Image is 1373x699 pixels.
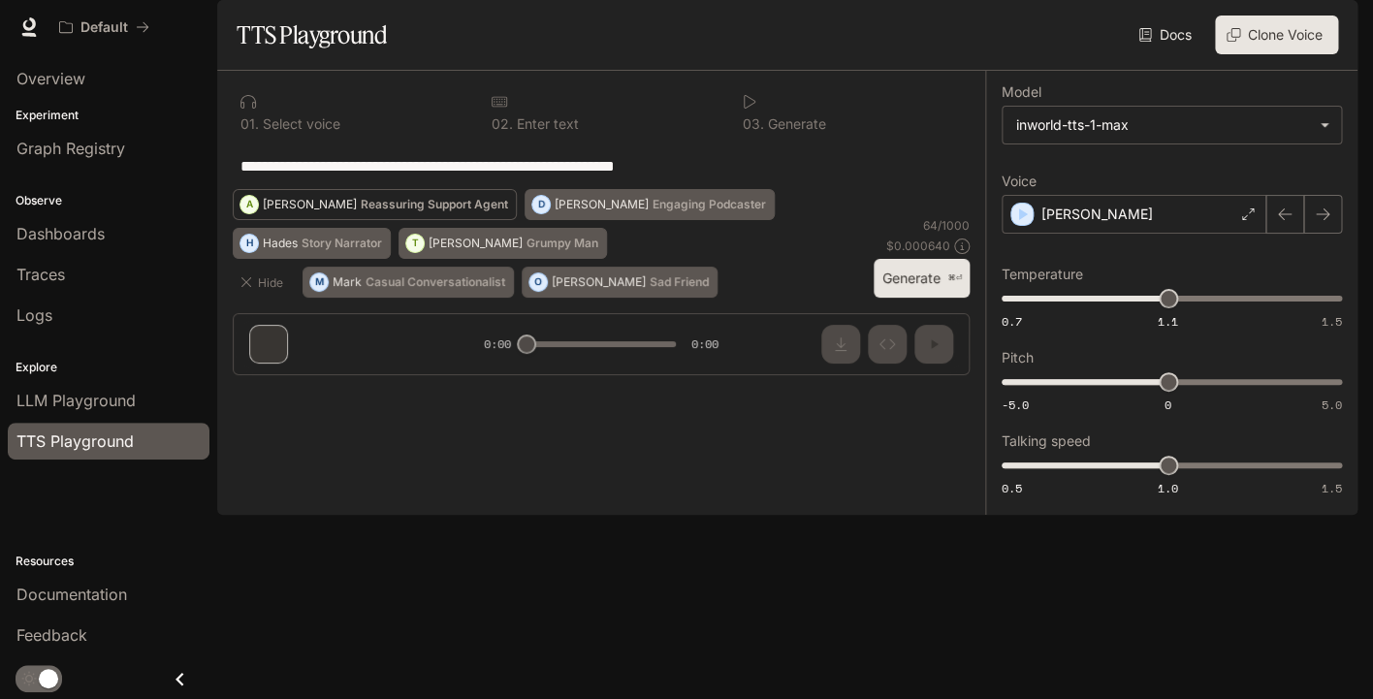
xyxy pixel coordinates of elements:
div: T [406,228,424,259]
div: A [240,189,258,220]
h1: TTS Playground [237,16,387,54]
p: 0 3 . [742,117,763,131]
button: T[PERSON_NAME]Grumpy Man [399,228,607,259]
p: Select voice [259,117,340,131]
p: Model [1002,85,1041,99]
button: Generate⌘⏎ [874,259,970,299]
p: [PERSON_NAME] [429,238,523,249]
span: -5.0 [1002,397,1029,413]
p: ⌘⏎ [947,272,962,284]
button: Clone Voice [1215,16,1338,54]
span: 0 [1165,397,1171,413]
span: 1.5 [1322,480,1342,496]
p: Default [80,19,128,36]
p: [PERSON_NAME] [1041,205,1153,224]
p: Casual Conversationalist [366,276,505,288]
button: Hide [233,267,295,298]
button: A[PERSON_NAME]Reassuring Support Agent [233,189,517,220]
button: HHadesStory Narrator [233,228,391,259]
p: [PERSON_NAME] [552,276,646,288]
p: Temperature [1002,268,1083,281]
span: 0.7 [1002,313,1022,330]
div: O [529,267,547,298]
div: M [310,267,328,298]
p: Pitch [1002,351,1034,365]
span: 0.5 [1002,480,1022,496]
p: Voice [1002,175,1037,188]
div: inworld-tts-1-max [1016,115,1310,135]
p: Reassuring Support Agent [361,199,508,210]
p: Story Narrator [302,238,382,249]
p: 64 / 1000 [923,217,970,234]
div: H [240,228,258,259]
span: 5.0 [1322,397,1342,413]
button: D[PERSON_NAME]Engaging Podcaster [525,189,775,220]
p: Enter text [513,117,579,131]
button: O[PERSON_NAME]Sad Friend [522,267,718,298]
a: Docs [1134,16,1199,54]
p: Grumpy Man [527,238,598,249]
p: Sad Friend [650,276,709,288]
span: 1.5 [1322,313,1342,330]
button: MMarkCasual Conversationalist [303,267,514,298]
p: Generate [763,117,825,131]
span: 1.0 [1158,480,1178,496]
span: 1.1 [1158,313,1178,330]
button: All workspaces [50,8,158,47]
div: D [532,189,550,220]
p: 0 2 . [492,117,513,131]
p: Mark [333,276,362,288]
p: Engaging Podcaster [653,199,766,210]
p: [PERSON_NAME] [555,199,649,210]
p: [PERSON_NAME] [263,199,357,210]
p: Hades [263,238,298,249]
div: inworld-tts-1-max [1003,107,1341,143]
p: 0 1 . [240,117,259,131]
p: Talking speed [1002,434,1091,448]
